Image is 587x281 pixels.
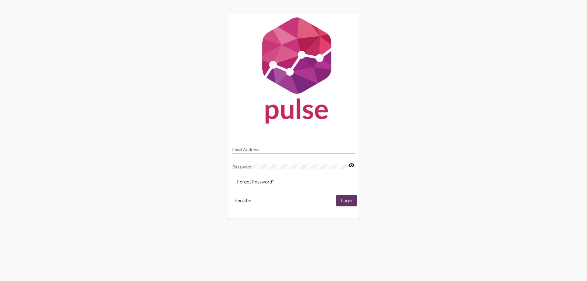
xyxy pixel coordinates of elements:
button: Login [336,195,357,206]
span: Login [341,198,352,204]
span: Register [235,198,251,203]
span: Forgot Password? [237,179,274,185]
img: Pulse For Good Logo [227,14,360,130]
mat-icon: visibility [348,162,355,169]
button: Register [230,195,256,206]
button: Forgot Password? [232,176,279,187]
